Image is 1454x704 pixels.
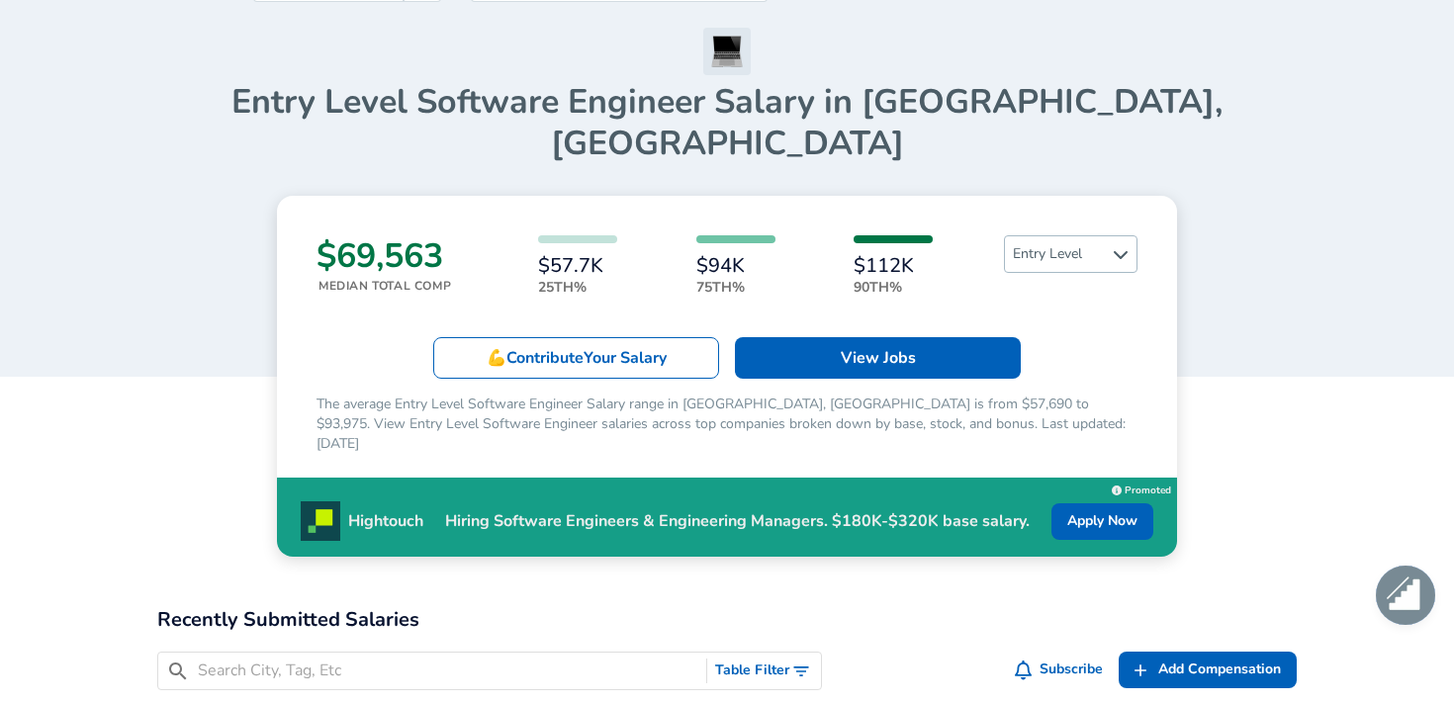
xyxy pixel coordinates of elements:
[487,346,667,370] p: 💪 Contribute
[423,509,1051,533] p: Hiring Software Engineers & Engineering Managers. $180K-$320K base salary.
[1051,503,1153,540] a: Apply Now
[318,277,451,295] p: Median Total Comp
[198,659,698,683] input: Search City, Tag, Etc
[1119,652,1297,688] a: Add Compensation
[301,501,340,541] img: Promo Logo
[841,346,916,370] p: View Jobs
[707,653,821,689] button: Toggle Search Filters
[317,395,1137,454] p: The average Entry Level Software Engineer Salary range in [GEOGRAPHIC_DATA], [GEOGRAPHIC_DATA] is...
[1376,566,1435,625] div: Open chat
[703,28,751,75] img: Software Engineer Icon
[157,81,1297,164] h1: Entry Level Software Engineer Salary in [GEOGRAPHIC_DATA], [GEOGRAPHIC_DATA]
[1112,480,1171,497] a: Promoted
[854,255,933,277] h6: $112K
[157,604,1297,636] h2: Recently Submitted Salaries
[1011,652,1112,688] button: Subscribe
[538,277,617,298] p: 25th%
[538,255,617,277] h6: $57.7K
[854,277,933,298] p: 90th%
[735,337,1021,379] a: View Jobs
[433,337,719,379] a: 💪ContributeYour Salary
[348,509,423,533] p: Hightouch
[696,255,775,277] h6: $94K
[584,347,667,369] span: Your Salary
[1158,658,1281,682] span: Add Compensation
[317,235,451,277] h3: $69,563
[1005,236,1136,272] span: Entry Level
[696,277,775,298] p: 75th%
